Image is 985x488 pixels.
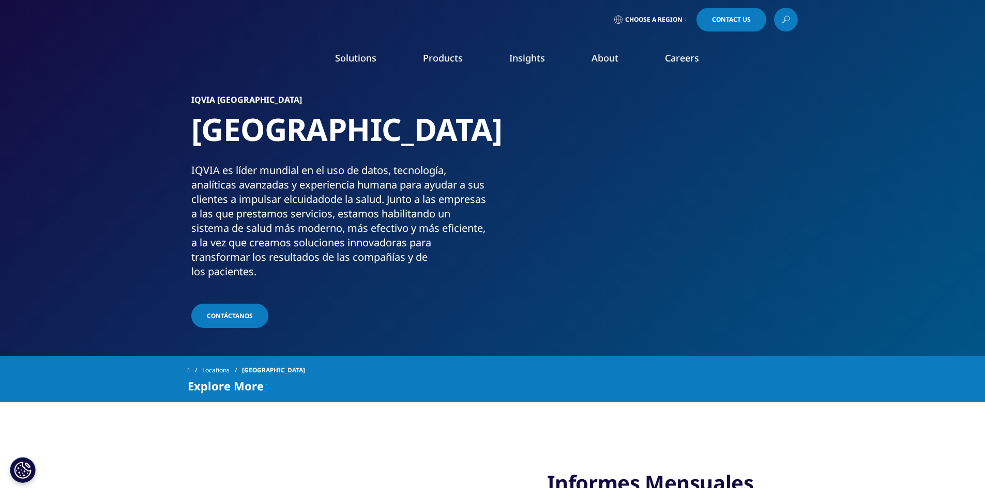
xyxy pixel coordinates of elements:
h6: IQVIA [GEOGRAPHIC_DATA] [191,96,489,110]
span: Explore More [188,380,264,392]
button: Configuración de cookies [10,457,36,483]
span: Choose a Region [625,15,683,24]
span: [GEOGRAPHIC_DATA] [242,361,305,380]
a: Products [423,52,463,64]
span: cuidado [292,192,330,206]
a: Contáctanos [191,304,268,328]
img: 103_brainstorm-on-glass-window.jpg [517,96,794,302]
a: Contact Us [696,8,766,32]
h1: [GEOGRAPHIC_DATA] [191,110,489,163]
span: Contact Us [712,17,751,23]
p: IQVIA es líder mundial en el uso de datos, tecnología, analíticas avanzadas y experiencia humana ... [191,163,489,285]
a: Locations [202,361,242,380]
span: Contáctanos [207,311,253,320]
a: Insights [509,52,545,64]
a: Careers [665,52,699,64]
nav: Primary [275,36,798,85]
a: Solutions [335,52,376,64]
a: About [592,52,618,64]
